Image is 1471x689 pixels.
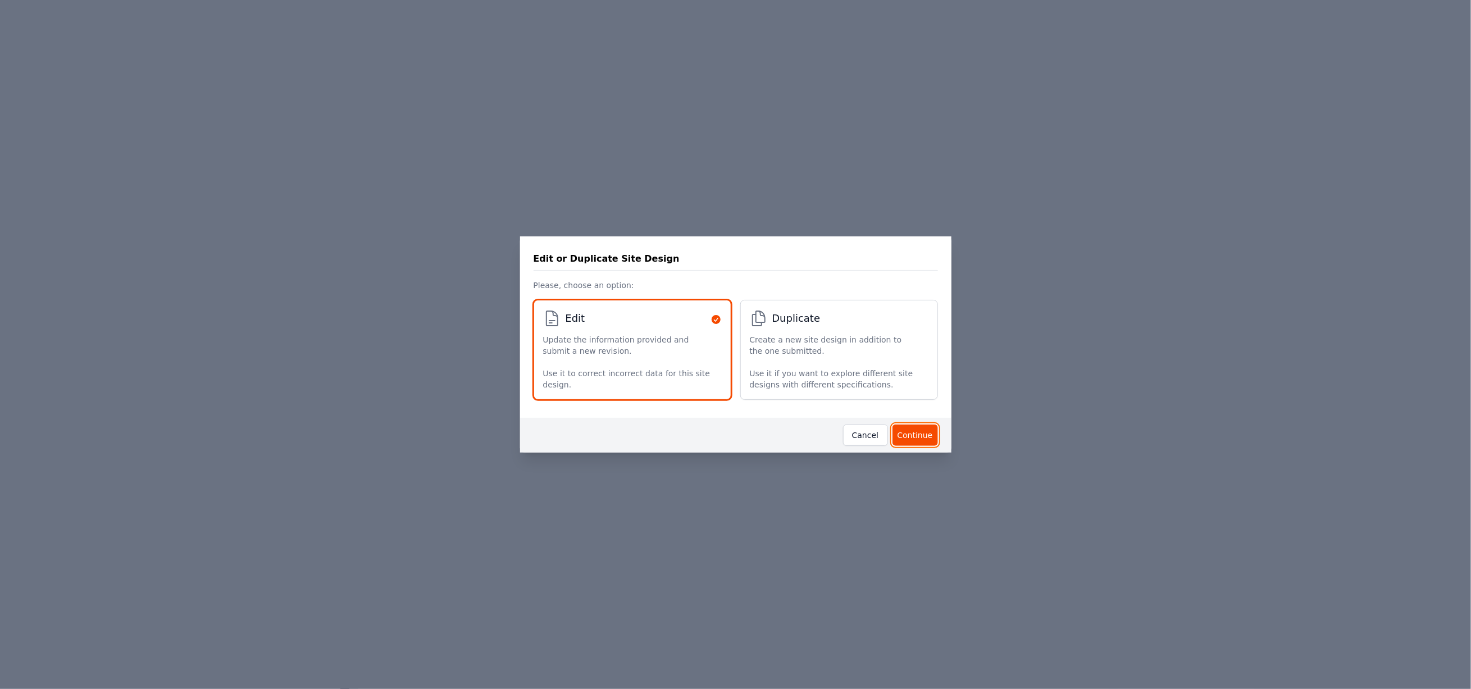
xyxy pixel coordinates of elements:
button: Cancel [843,425,888,446]
button: Continue [892,425,938,446]
p: Use it if you want to explore different site designs with different specifications. [750,368,917,390]
p: Please, choose an option: [534,271,938,291]
p: Use it to correct incorrect data for this site design. [543,368,711,390]
h3: Edit or Duplicate Site Design [534,252,680,266]
p: Update the information provided and submit a new revision. [543,334,711,357]
p: Create a new site design in addition to the one submitted. [750,334,917,357]
span: Edit [566,311,585,326]
span: Duplicate [772,311,821,326]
